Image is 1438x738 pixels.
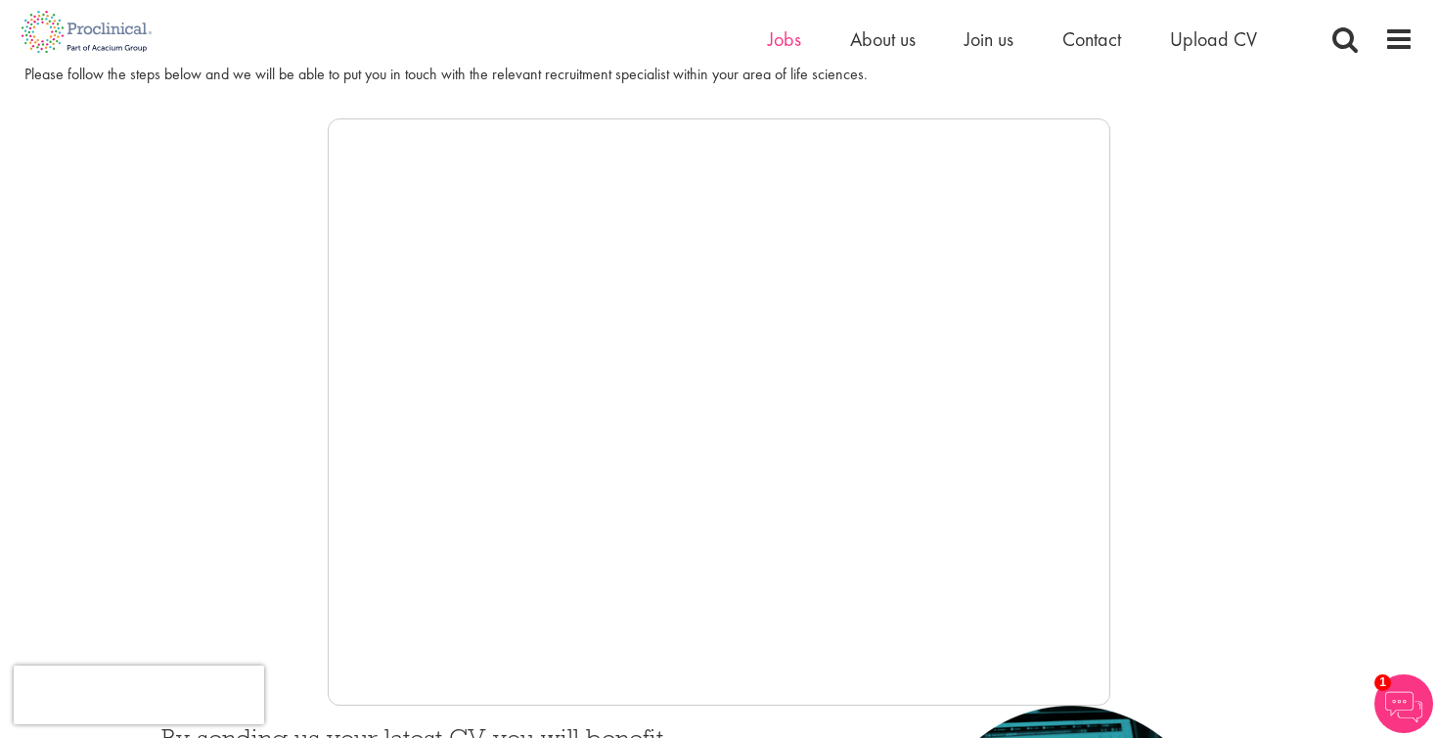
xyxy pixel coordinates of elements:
[965,26,1013,52] a: Join us
[14,666,264,724] iframe: reCAPTCHA
[1170,26,1257,52] a: Upload CV
[768,26,801,52] a: Jobs
[24,64,1414,86] div: Please follow the steps below and we will be able to put you in touch with the relevant recruitme...
[850,26,916,52] a: About us
[1062,26,1121,52] a: Contact
[1374,674,1433,733] img: Chatbot
[1374,674,1391,691] span: 1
